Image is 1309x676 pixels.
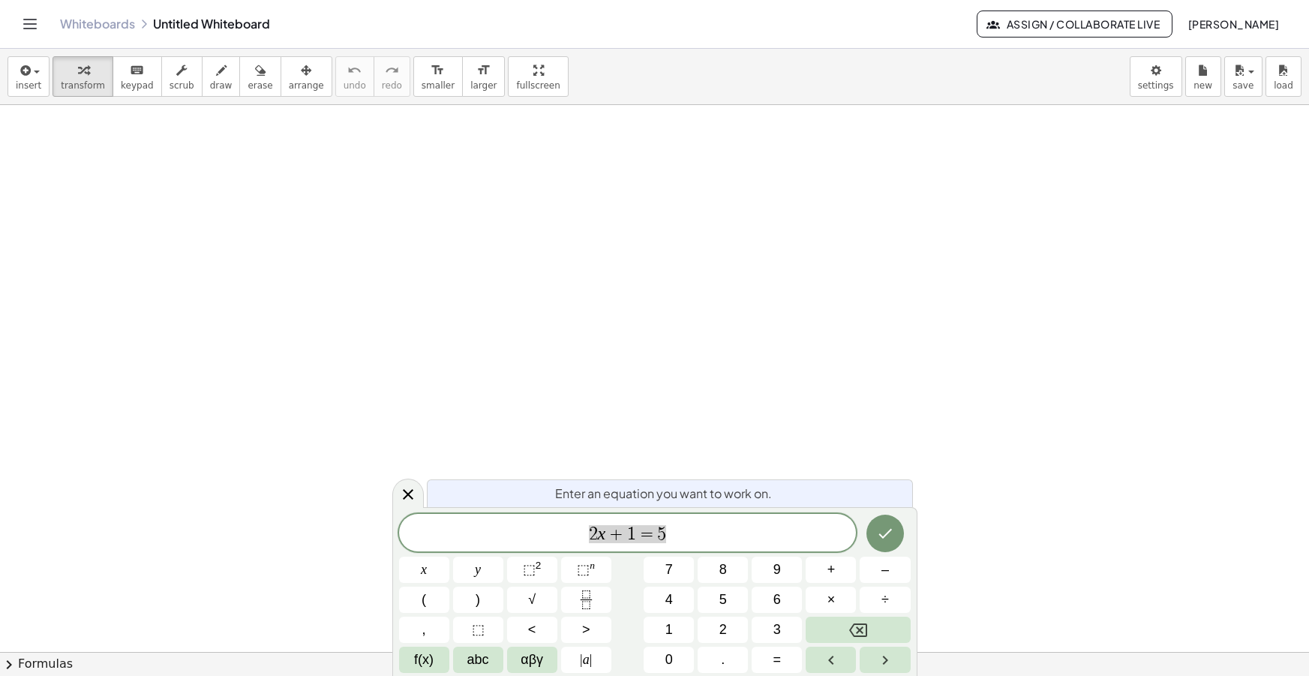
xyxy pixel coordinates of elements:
[239,56,281,97] button: erase
[467,650,489,670] span: abc
[698,617,748,643] button: 2
[462,56,505,97] button: format_sizelarger
[516,80,560,91] span: fullscreen
[507,617,557,643] button: Less than
[561,587,611,613] button: Fraction
[422,80,455,91] span: smaller
[582,620,590,640] span: >
[1130,56,1182,97] button: settings
[561,557,611,583] button: Superscript
[536,560,542,571] sup: 2
[60,17,135,32] a: Whiteboards
[773,620,781,640] span: 3
[827,560,836,580] span: +
[414,650,434,670] span: f(x)
[385,62,399,80] i: redo
[523,562,536,577] span: ⬚
[989,17,1160,31] span: Assign / Collaborate Live
[421,560,427,580] span: x
[698,587,748,613] button: 5
[665,560,673,580] span: 7
[644,587,694,613] button: 4
[698,647,748,673] button: .
[1138,80,1174,91] span: settings
[1185,56,1221,97] button: new
[507,647,557,673] button: Greek alphabet
[657,525,666,543] span: 5
[644,557,694,583] button: 7
[580,652,583,667] span: |
[752,557,802,583] button: 9
[665,590,673,610] span: 4
[860,647,910,673] button: Right arrow
[476,62,491,80] i: format_size
[528,590,536,610] span: √
[248,80,272,91] span: erase
[627,525,636,543] span: 1
[347,62,362,80] i: undo
[470,80,497,91] span: larger
[598,524,606,543] var: x
[18,12,42,36] button: Toggle navigation
[719,620,727,640] span: 2
[1274,80,1293,91] span: load
[453,557,503,583] button: y
[344,80,366,91] span: undo
[806,617,910,643] button: Backspace
[977,11,1172,38] button: Assign / Collaborate Live
[289,80,324,91] span: arrange
[422,590,426,610] span: (
[476,590,480,610] span: )
[773,560,781,580] span: 9
[475,560,481,580] span: y
[61,80,105,91] span: transform
[1232,80,1253,91] span: save
[590,652,593,667] span: |
[589,525,598,543] span: 2
[752,617,802,643] button: 3
[528,620,536,640] span: <
[773,650,782,670] span: =
[665,650,673,670] span: 0
[210,80,233,91] span: draw
[453,647,503,673] button: Alphabet
[113,56,162,97] button: keyboardkeypad
[881,560,889,580] span: –
[507,557,557,583] button: Squared
[580,650,592,670] span: a
[752,647,802,673] button: Equals
[665,620,673,640] span: 1
[644,647,694,673] button: 0
[431,62,445,80] i: format_size
[577,562,590,577] span: ⬚
[130,62,144,80] i: keyboard
[413,56,463,97] button: format_sizesmaller
[698,557,748,583] button: 8
[374,56,410,97] button: redoredo
[644,617,694,643] button: 1
[1187,17,1279,31] span: [PERSON_NAME]
[170,80,194,91] span: scrub
[399,647,449,673] button: Functions
[453,617,503,643] button: Placeholder
[605,525,627,543] span: +
[1224,56,1262,97] button: save
[773,590,781,610] span: 6
[53,56,113,97] button: transform
[16,80,41,91] span: insert
[866,515,904,552] button: Done
[508,56,568,97] button: fullscreen
[335,56,374,97] button: undoundo
[1175,11,1291,38] button: [PERSON_NAME]
[8,56,50,97] button: insert
[806,587,856,613] button: Times
[1265,56,1301,97] button: load
[721,650,725,670] span: .
[382,80,402,91] span: redo
[719,560,727,580] span: 8
[719,590,727,610] span: 5
[521,650,543,670] span: αβγ
[281,56,332,97] button: arrange
[752,587,802,613] button: 6
[881,590,889,610] span: ÷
